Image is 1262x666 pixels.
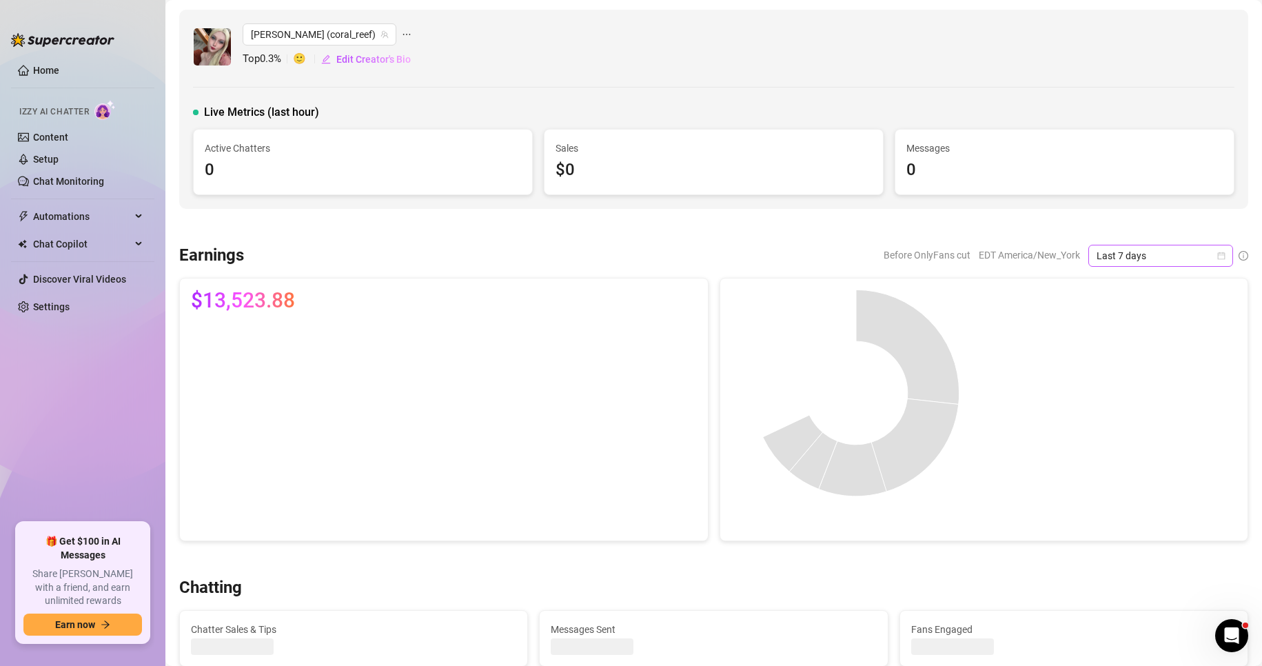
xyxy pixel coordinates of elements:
span: Earn now [55,619,95,630]
button: Earn nowarrow-right [23,614,142,636]
img: logo-BBDzfeDw.svg [11,33,114,47]
img: Anna [194,28,231,65]
a: Setup [33,154,59,165]
span: arrow-right [101,620,110,629]
span: Messages Sent [551,622,876,637]
span: 🎁 Get $100 in AI Messages [23,535,142,562]
a: Content [33,132,68,143]
span: 🙂 [293,51,320,68]
h3: Earnings [179,245,244,267]
img: Chat Copilot [18,239,27,249]
span: Active Chatters [205,141,521,156]
span: Fans Engaged [911,622,1236,637]
button: Edit Creator's Bio [320,48,411,70]
a: Chat Monitoring [33,176,104,187]
span: EDT America/New_York [979,245,1080,265]
span: Live Metrics (last hour) [204,104,319,121]
span: Sales [556,141,872,156]
span: Last 7 days [1097,245,1225,266]
div: $0 [556,157,872,183]
span: Anna (coral_reef) [251,24,388,45]
span: edit [321,54,331,64]
span: info-circle [1239,251,1248,261]
span: Before OnlyFans cut [884,245,970,265]
span: ellipsis [402,23,411,46]
span: Edit Creator's Bio [336,54,411,65]
h3: Chatting [179,577,242,599]
span: Messages [906,141,1223,156]
div: 0 [906,157,1223,183]
span: Chat Copilot [33,233,131,255]
a: Home [33,65,59,76]
div: 0 [205,157,521,183]
iframe: Intercom live chat [1215,619,1248,652]
span: team [380,30,389,39]
img: AI Chatter [94,100,116,120]
span: Automations [33,205,131,228]
span: Izzy AI Chatter [19,105,89,119]
span: Share [PERSON_NAME] with a friend, and earn unlimited rewards [23,567,142,608]
span: Top 0.3 % [243,51,293,68]
a: Discover Viral Videos [33,274,126,285]
span: thunderbolt [18,211,29,222]
a: Settings [33,301,70,312]
span: Chatter Sales & Tips [191,622,516,637]
span: calendar [1217,252,1225,260]
span: $13,523.88 [191,290,295,312]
